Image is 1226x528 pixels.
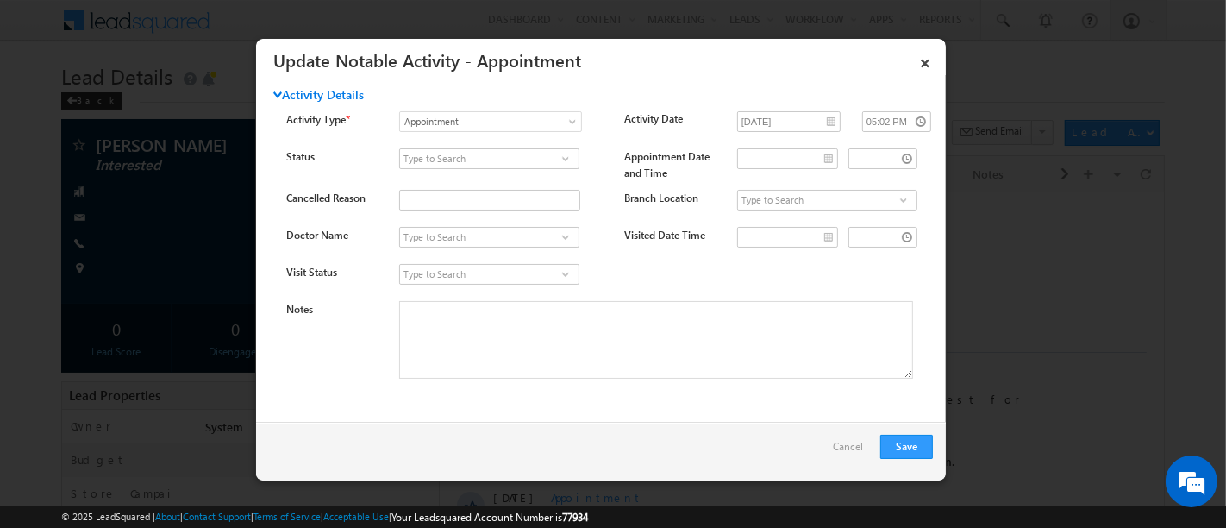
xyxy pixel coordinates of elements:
[197,317,272,330] span: [DATE] 04:04 PM
[880,435,933,459] button: Save
[17,67,73,83] div: Today
[111,246,483,276] span: Admin([EMAIL_ADDRESS][DOMAIN_NAME])
[223,261,451,276] span: System([EMAIL_ADDRESS][DOMAIN_NAME])
[273,87,364,103] span: Activity Details
[53,266,105,281] span: 04:06 PM
[892,192,914,209] a: Show All Items
[297,19,331,35] div: All Time
[53,119,105,135] span: 05:02 PM
[111,184,580,229] span: Lead Stage changed from to by with : Showed Interest for connecting us ..
[111,117,641,133] span: Added by on
[399,264,579,285] input: Type to Search
[478,261,512,276] span: Admin
[305,199,355,214] span: comment
[91,19,140,35] div: 79 Selected
[562,511,588,524] span: 77934
[234,199,268,214] span: Admin
[155,118,185,131] span: Admin
[53,204,105,235] span: 04:07 PM
[111,298,203,312] span: Appointment
[391,511,588,524] span: Your Leadsquared Account Number is
[155,317,185,330] span: Admin
[53,298,92,313] span: [DATE]
[111,246,515,276] span: Lead Owner changed from to by .
[53,317,105,333] span: 04:04 PM
[399,227,579,248] input: Type to Search
[910,45,940,75] a: ×
[624,111,720,127] label: Activity Date
[111,316,641,331] span: Added by on
[253,511,321,522] a: Terms of Service
[400,114,563,129] span: Appointment
[197,118,272,131] span: [DATE] 05:02 PM
[286,229,348,242] label: Doctor Name
[399,111,582,132] a: Appointment
[86,14,216,40] div: Insurance Purchased,CAr Loan - Cross Sell,Car Loan - cross sell 2,Opportunity,Product A-Upsell & ...
[53,246,92,261] span: [DATE]
[17,152,73,167] div: [DATE]
[323,511,389,522] a: Acceptable Use
[286,150,315,163] label: Status
[53,184,92,199] span: [DATE]
[260,13,283,39] span: Time
[399,148,579,169] input: Type to Search
[286,303,313,316] label: Notes
[286,111,382,128] label: Activity Type
[273,47,581,72] a: Update Notable Activity - Appointment
[554,229,576,246] a: Show All Items
[155,511,180,522] a: About
[624,150,710,179] label: Appointment Date and Time
[624,229,705,242] label: Visited Date Time
[61,509,588,525] span: © 2025 LeadSquared | | | | |
[111,184,385,214] span: New Lead
[183,511,251,522] a: Contact Support
[737,190,917,211] input: Type to Search
[153,199,207,214] span: Interested
[624,192,698,204] label: Branch Location
[111,99,203,114] span: Appointment
[554,266,576,283] a: Show All Items
[53,99,92,115] span: [DATE]
[17,13,77,39] span: Activity Type
[286,192,366,204] label: Cancelled Reason
[286,266,337,279] label: Visit Status
[833,435,872,468] a: Cancel
[554,150,576,167] a: Show All Items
